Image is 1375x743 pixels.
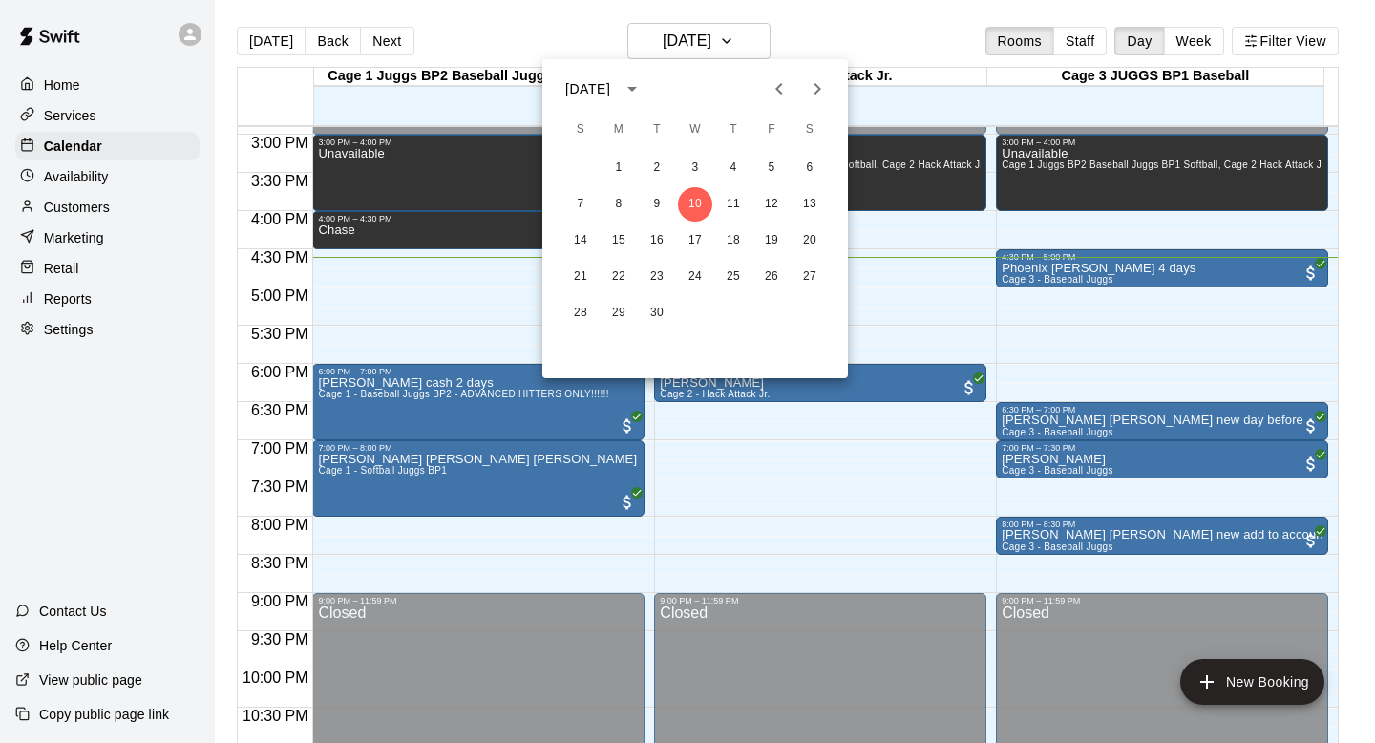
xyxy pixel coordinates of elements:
[793,151,827,185] button: 6
[716,187,751,222] button: 11
[760,70,798,108] button: Previous month
[754,223,789,258] button: 19
[640,296,674,330] button: 30
[678,260,712,294] button: 24
[793,187,827,222] button: 13
[754,187,789,222] button: 12
[754,111,789,149] span: Friday
[678,187,712,222] button: 10
[563,187,598,222] button: 7
[602,296,636,330] button: 29
[678,223,712,258] button: 17
[716,223,751,258] button: 18
[640,187,674,222] button: 9
[716,151,751,185] button: 4
[754,151,789,185] button: 5
[602,260,636,294] button: 22
[602,111,636,149] span: Monday
[640,260,674,294] button: 23
[616,73,648,105] button: calendar view is open, switch to year view
[602,187,636,222] button: 8
[602,151,636,185] button: 1
[716,260,751,294] button: 25
[754,260,789,294] button: 26
[640,223,674,258] button: 16
[563,111,598,149] span: Sunday
[563,223,598,258] button: 14
[678,111,712,149] span: Wednesday
[793,111,827,149] span: Saturday
[678,151,712,185] button: 3
[798,70,836,108] button: Next month
[563,296,598,330] button: 28
[640,111,674,149] span: Tuesday
[640,151,674,185] button: 2
[565,79,610,99] div: [DATE]
[602,223,636,258] button: 15
[793,223,827,258] button: 20
[716,111,751,149] span: Thursday
[563,260,598,294] button: 21
[793,260,827,294] button: 27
